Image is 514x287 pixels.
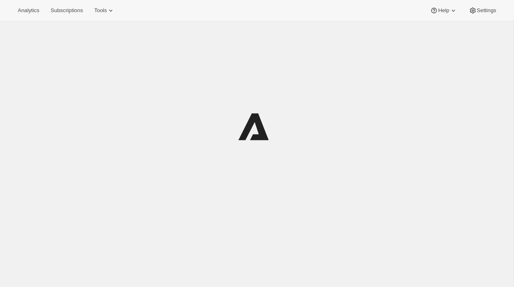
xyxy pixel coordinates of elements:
span: Tools [94,7,107,14]
button: Analytics [13,5,44,16]
span: Help [438,7,449,14]
button: Help [425,5,462,16]
span: Settings [477,7,496,14]
span: Analytics [18,7,39,14]
span: Subscriptions [51,7,83,14]
button: Settings [464,5,501,16]
button: Tools [89,5,120,16]
button: Subscriptions [46,5,88,16]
